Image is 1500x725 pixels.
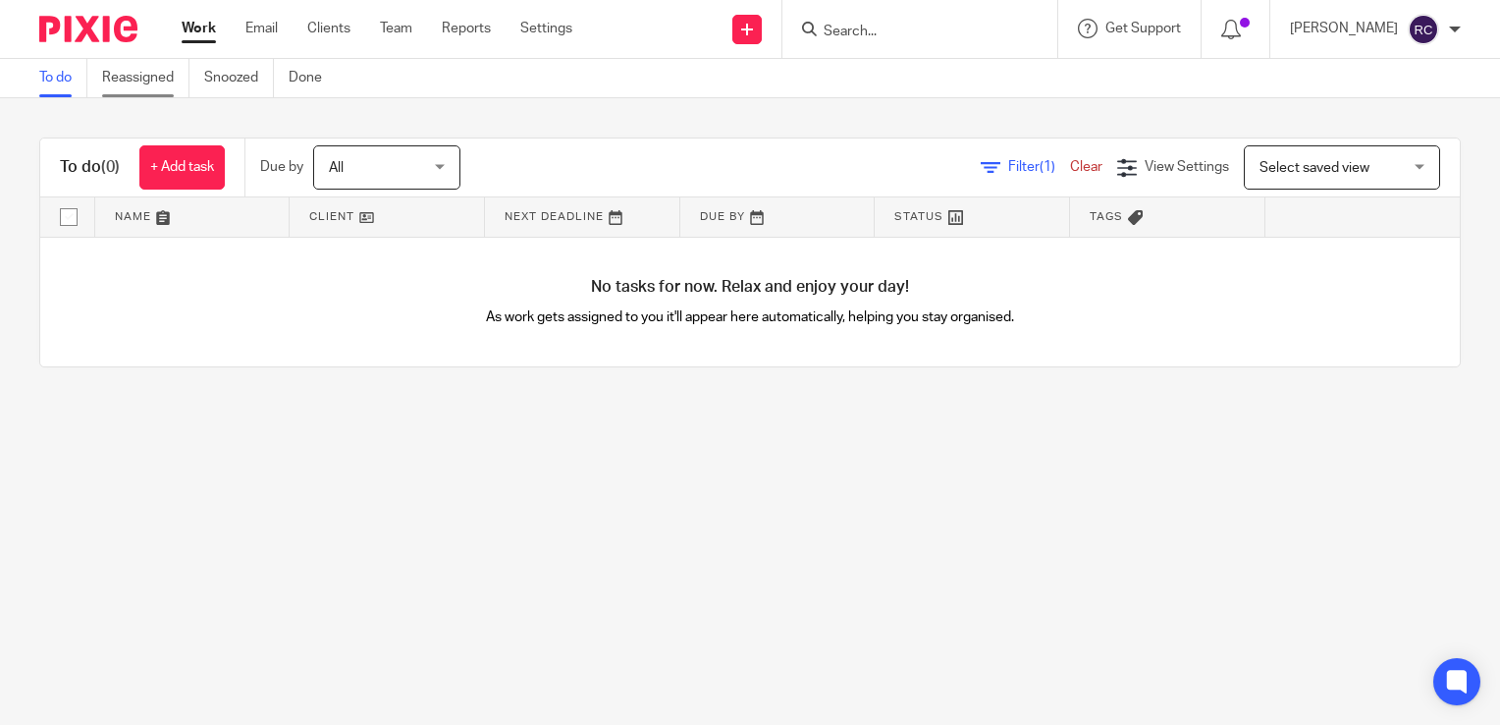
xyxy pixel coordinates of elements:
[1259,161,1369,175] span: Select saved view
[1105,22,1181,35] span: Get Support
[307,19,350,38] a: Clients
[1090,211,1123,222] span: Tags
[1008,160,1070,174] span: Filter
[1290,19,1398,38] p: [PERSON_NAME]
[1408,14,1439,45] img: svg%3E
[1040,160,1055,174] span: (1)
[101,159,120,175] span: (0)
[182,19,216,38] a: Work
[40,277,1460,298] h4: No tasks for now. Relax and enjoy your day!
[260,157,303,177] p: Due by
[102,59,189,97] a: Reassigned
[60,157,120,178] h1: To do
[1070,160,1102,174] a: Clear
[380,19,412,38] a: Team
[39,59,87,97] a: To do
[139,145,225,190] a: + Add task
[245,19,278,38] a: Email
[442,19,491,38] a: Reports
[39,16,137,42] img: Pixie
[204,59,274,97] a: Snoozed
[329,161,344,175] span: All
[520,19,572,38] a: Settings
[289,59,337,97] a: Done
[1145,160,1229,174] span: View Settings
[822,24,998,41] input: Search
[396,307,1105,327] p: As work gets assigned to you it'll appear here automatically, helping you stay organised.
